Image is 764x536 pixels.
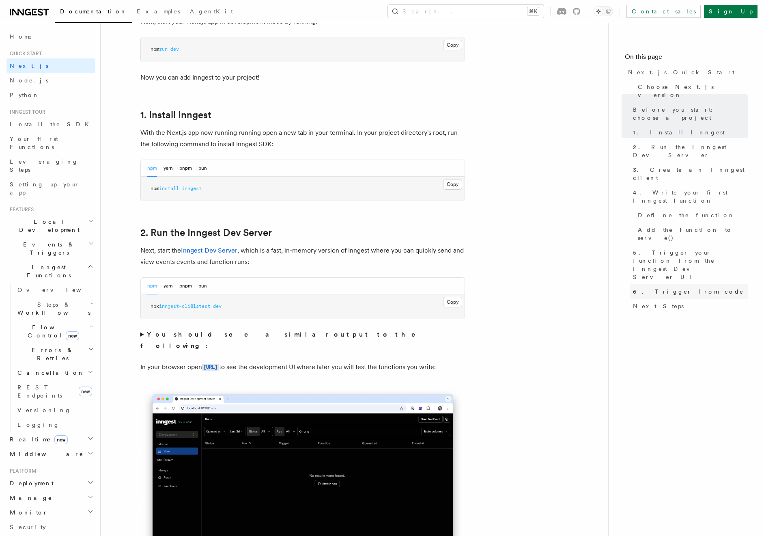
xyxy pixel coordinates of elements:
button: Steps & Workflows [14,297,95,320]
a: [URL] [202,363,219,371]
a: Setting up your app [6,177,95,200]
span: Platform [6,468,37,474]
a: Choose Next.js version [635,80,748,102]
span: Examples [137,8,180,15]
button: Copy [443,179,462,190]
a: Define the function [635,208,748,223]
span: npm [151,46,159,52]
span: Next Steps [633,302,684,310]
strong: You should see a similar output to the following: [140,331,427,350]
span: inngest-cli@latest [159,303,210,309]
a: Documentation [55,2,132,23]
button: pnpm [179,278,192,294]
div: Inngest Functions [6,283,95,432]
span: dev [213,303,222,309]
button: npm [147,160,157,177]
button: Search...⌘K [388,5,544,18]
span: Deployment [6,479,54,487]
a: Home [6,29,95,44]
a: Examples [132,2,185,22]
p: Next, start the , which is a fast, in-memory version of Inngest where you can quickly send and vi... [140,245,465,268]
span: Before you start: choose a project [633,106,748,122]
span: run [159,46,168,52]
span: 2. Run the Inngest Dev Server [633,143,748,159]
a: 4. Write your first Inngest function [630,185,748,208]
span: REST Endpoints [17,384,62,399]
span: Your first Functions [10,136,58,150]
button: bun [198,278,207,294]
span: npm [151,186,159,191]
a: Add the function to serve() [635,223,748,245]
span: 4. Write your first Inngest function [633,188,748,205]
span: new [66,331,79,340]
button: Copy [443,40,462,50]
span: 6. Trigger from code [633,287,744,296]
span: Steps & Workflows [14,300,90,317]
button: Manage [6,491,95,505]
a: Security [6,520,95,534]
a: Contact sales [626,5,701,18]
a: Python [6,88,95,102]
span: new [54,435,68,444]
span: Events & Triggers [6,240,88,257]
code: [URL] [202,364,219,371]
span: Versioning [17,407,71,413]
button: Local Development [6,214,95,237]
a: Versioning [14,403,95,417]
a: Logging [14,417,95,432]
span: 3. Create an Inngest client [633,166,748,182]
span: inngest [182,186,202,191]
span: Middleware [6,450,84,458]
a: 6. Trigger from code [630,284,748,299]
p: With the Next.js app now running running open a new tab in your terminal. In your project directo... [140,127,465,150]
span: Quick start [6,50,42,57]
span: Logging [17,421,60,428]
kbd: ⌘K [527,7,539,15]
button: yarn [164,278,173,294]
span: Security [10,524,46,530]
span: dev [170,46,179,52]
span: Manage [6,494,52,502]
a: Inngest Dev Server [181,246,237,254]
button: Flow Controlnew [14,320,95,343]
span: Python [10,92,39,98]
span: 1. Install Inngest [633,128,725,136]
button: npm [147,278,157,294]
button: Middleware [6,447,95,461]
span: Features [6,206,34,213]
span: Local Development [6,218,88,234]
a: Leveraging Steps [6,154,95,177]
button: Copy [443,297,462,307]
a: Next.js Quick Start [625,65,748,80]
button: Realtimenew [6,432,95,447]
button: Inngest Functions [6,260,95,283]
span: Choose Next.js version [638,83,748,99]
a: Install the SDK [6,117,95,132]
span: npx [151,303,159,309]
span: Next.js Quick Start [628,68,734,76]
span: Documentation [60,8,127,15]
span: 5. Trigger your function from the Inngest Dev Server UI [633,249,748,281]
summary: You should see a similar output to the following: [140,329,465,352]
span: Realtime [6,435,68,443]
a: Sign Up [704,5,758,18]
span: Setting up your app [10,181,80,196]
a: 3. Create an Inngest client [630,162,748,185]
span: Next.js [10,63,48,69]
button: Deployment [6,476,95,491]
a: 1. Install Inngest [140,109,211,121]
a: REST Endpointsnew [14,380,95,403]
span: Monitor [6,508,48,517]
a: 2. Run the Inngest Dev Server [630,140,748,162]
a: Your first Functions [6,132,95,154]
button: pnpm [179,160,192,177]
a: 1. Install Inngest [630,125,748,140]
a: Node.js [6,73,95,88]
span: Install the SDK [10,121,94,128]
button: yarn [164,160,173,177]
h4: On this page [625,52,748,65]
span: Node.js [10,77,48,84]
span: Errors & Retries [14,346,88,362]
span: AgentKit [190,8,233,15]
a: AgentKit [185,2,238,22]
